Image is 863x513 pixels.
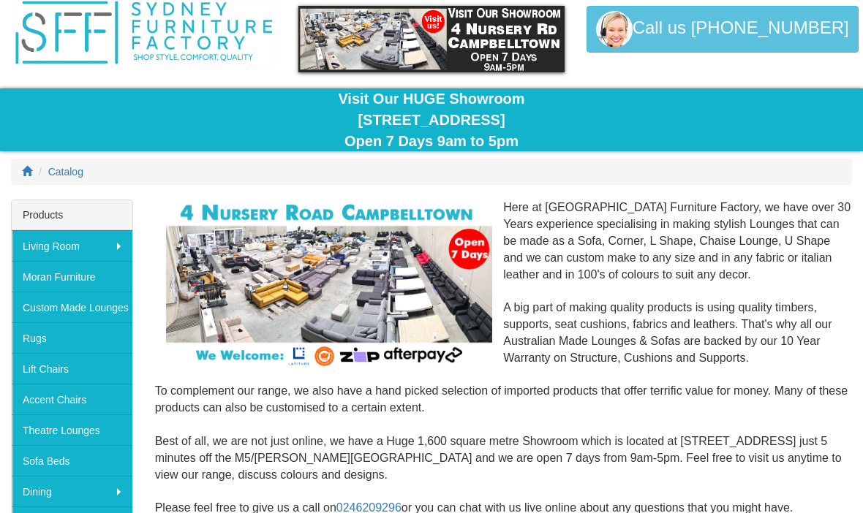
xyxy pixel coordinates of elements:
a: Moran Furniture [12,262,132,292]
a: Accent Chairs [12,384,132,415]
div: Products [12,201,132,231]
a: Sofa Beds [12,446,132,476]
a: Catalog [48,167,83,178]
a: Dining [12,476,132,507]
a: Living Room [12,231,132,262]
a: Theatre Lounges [12,415,132,446]
a: Rugs [12,323,132,354]
a: Custom Made Lounges [12,292,132,323]
img: showroom.gif [298,7,564,73]
img: Corner Modular Lounges [166,200,493,370]
div: Visit Our HUGE Showroom [STREET_ADDRESS] Open 7 Days 9am to 5pm [11,89,852,152]
a: Lift Chairs [12,354,132,384]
